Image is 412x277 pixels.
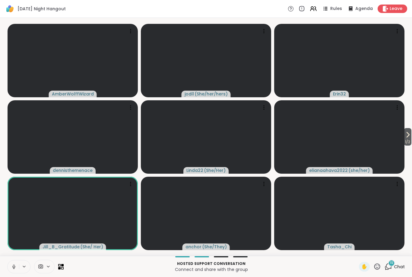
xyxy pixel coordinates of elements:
span: Rules [330,6,342,12]
span: Jill_B_Gratitude [43,244,80,250]
span: [DATE] Night Hangout [17,6,66,12]
span: 19 [390,260,393,266]
span: dennisthemenace [53,167,93,173]
span: anchor [185,244,201,250]
span: Chat [394,264,405,270]
span: jodi1 [185,91,194,97]
span: ( She/ Her ) [80,244,103,250]
span: ( She/They ) [202,244,227,250]
span: Linda22 [186,167,203,173]
p: Hosted support conversation [67,261,355,266]
span: AmberWolffWizard [52,91,94,97]
span: Erin32 [333,91,346,97]
span: ( She/Her ) [204,167,226,173]
button: 1/2 [404,128,411,146]
p: Connect and share with the group [67,266,355,272]
span: ✋ [361,263,367,270]
span: elianaahava2022 [309,167,348,173]
span: ( she/her ) [348,167,370,173]
span: Agenda [355,6,373,12]
span: Leave [390,6,402,12]
span: 1 / 2 [404,138,411,146]
span: Tasha_Chi [327,244,352,250]
span: ( She/her/hers ) [195,91,228,97]
img: ShareWell Logomark [5,4,15,14]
